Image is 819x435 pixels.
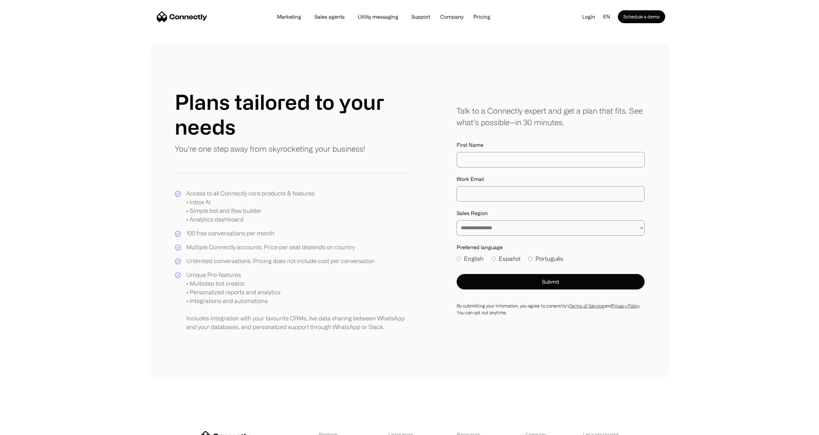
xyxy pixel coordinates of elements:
label: Preferred language [457,243,645,251]
label: Sales Region [457,209,645,217]
a: Sales agents [309,14,350,19]
a: Support [406,14,435,19]
div: en [600,12,618,22]
button: Submit [457,274,645,289]
div: Multiple Connectly accounts. Price per seat depends on country [186,243,355,251]
input: English [457,257,461,261]
a: Pricing [468,14,496,19]
div: Talk to a Connectly expert and get a plan that fits. See what’s possible—in 30 minutes. [457,105,645,128]
a: Privacy Policy [612,303,639,308]
input: Português [528,257,532,261]
ul: Language list [13,424,39,433]
aside: Language selected: English [6,423,39,433]
a: Schedule a demo [618,10,665,23]
label: English [457,254,484,263]
div: Access to all Connectly core products & features • Inbox AI • Simple bot and flow builder • Analy... [186,189,315,224]
div: Unique Pro-features • Multistep bot creator • Personalized reports and analytics • Integrations a... [186,270,410,331]
div: Company [438,12,465,21]
a: Login [577,12,600,22]
label: Español [491,254,520,263]
div: Unlimited conversations. Pricing does not include cost per conversation [186,257,375,265]
label: Work Email [457,175,645,183]
p: You're one step away from skyrocketing your business! [175,143,365,155]
div: en [603,12,610,22]
a: home [157,12,207,22]
label: Português [528,254,563,263]
a: Utility messaging [353,14,404,19]
a: Marketing [272,14,306,19]
div: By submitting your infomation, you agree to conenctly’s and . You can opt out anytime. [457,302,645,316]
a: Terms of Service [569,303,604,308]
h1: Plans tailored to your needs [175,90,410,139]
input: Español [491,257,496,261]
label: First Name [457,141,645,149]
div: 100 free conversations per month [186,229,275,238]
div: Company [440,12,463,21]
